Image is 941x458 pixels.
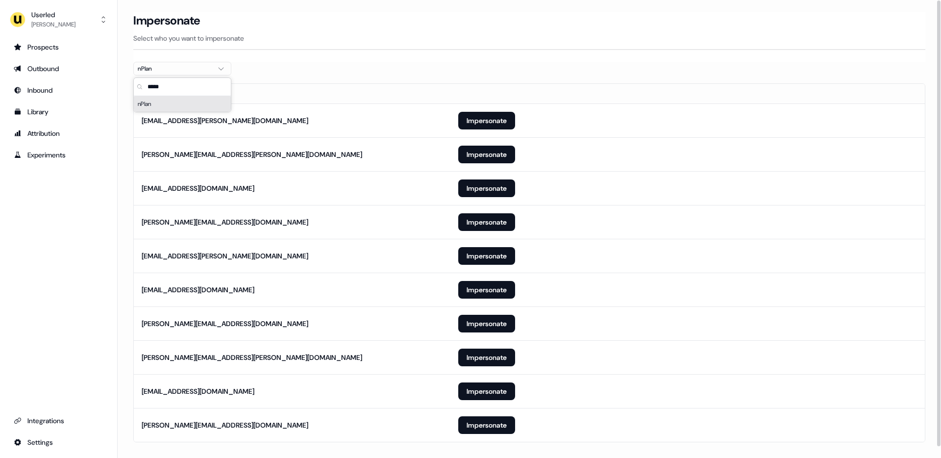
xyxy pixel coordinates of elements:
a: Go to attribution [8,126,109,141]
button: Impersonate [458,146,515,163]
div: [EMAIL_ADDRESS][DOMAIN_NAME] [142,386,254,396]
div: [EMAIL_ADDRESS][PERSON_NAME][DOMAIN_NAME] [142,251,308,261]
button: nPlan [133,62,231,76]
div: [PERSON_NAME][EMAIL_ADDRESS][PERSON_NAME][DOMAIN_NAME] [142,353,362,362]
div: [PERSON_NAME][EMAIL_ADDRESS][DOMAIN_NAME] [142,217,308,227]
button: Userled[PERSON_NAME] [8,8,109,31]
div: Outbound [14,64,103,74]
div: [PERSON_NAME][EMAIL_ADDRESS][DOMAIN_NAME] [142,420,308,430]
button: Impersonate [458,213,515,231]
div: Attribution [14,128,103,138]
button: Impersonate [458,382,515,400]
a: Go to integrations [8,413,109,429]
button: Impersonate [458,179,515,197]
a: Go to prospects [8,39,109,55]
div: Userled [31,10,75,20]
button: Impersonate [458,315,515,332]
div: Settings [14,437,103,447]
div: [EMAIL_ADDRESS][DOMAIN_NAME] [142,183,254,193]
a: Go to experiments [8,147,109,163]
div: Library [14,107,103,117]
div: Integrations [14,416,103,426]
div: Experiments [14,150,103,160]
div: Prospects [14,42,103,52]
button: Impersonate [458,247,515,265]
p: Select who you want to impersonate [133,33,925,43]
h3: Impersonate [133,13,200,28]
div: nPlan [134,96,231,112]
div: [EMAIL_ADDRESS][DOMAIN_NAME] [142,285,254,295]
th: Email [134,84,450,103]
div: [EMAIL_ADDRESS][PERSON_NAME][DOMAIN_NAME] [142,116,308,126]
div: Inbound [14,85,103,95]
button: Impersonate [458,112,515,129]
a: Go to outbound experience [8,61,109,76]
a: Go to templates [8,104,109,120]
button: Impersonate [458,281,515,299]
div: [PERSON_NAME][EMAIL_ADDRESS][DOMAIN_NAME] [142,319,308,329]
div: nPlan [138,64,211,74]
a: Go to Inbound [8,82,109,98]
a: Go to integrations [8,434,109,450]
div: [PERSON_NAME][EMAIL_ADDRESS][PERSON_NAME][DOMAIN_NAME] [142,150,362,159]
button: Impersonate [458,349,515,366]
div: [PERSON_NAME] [31,20,75,29]
button: Impersonate [458,416,515,434]
div: Suggestions [134,96,231,112]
